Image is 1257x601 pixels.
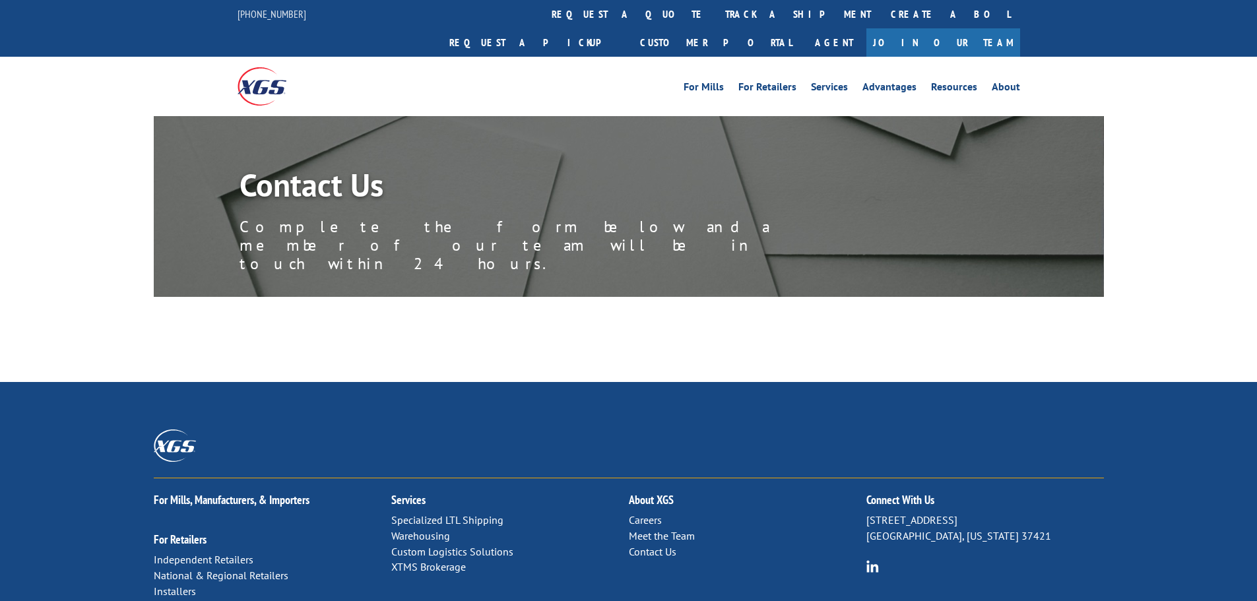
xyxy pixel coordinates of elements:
a: Request a pickup [439,28,630,57]
a: Agent [802,28,866,57]
p: [STREET_ADDRESS] [GEOGRAPHIC_DATA], [US_STATE] 37421 [866,513,1104,544]
p: Complete the form below and a member of our team will be in touch within 24 hours. [240,218,833,273]
a: Installers [154,585,196,598]
a: Careers [629,513,662,526]
a: Services [391,492,426,507]
a: For Retailers [738,82,796,96]
a: For Retailers [154,532,207,547]
a: Independent Retailers [154,553,253,566]
h1: Contact Us [240,169,833,207]
a: About XGS [629,492,674,507]
a: Services [811,82,848,96]
a: About [992,82,1020,96]
a: Custom Logistics Solutions [391,545,513,558]
a: Meet the Team [629,529,695,542]
img: group-6 [866,560,879,573]
a: Customer Portal [630,28,802,57]
a: For Mills, Manufacturers, & Importers [154,492,309,507]
a: Warehousing [391,529,450,542]
a: Specialized LTL Shipping [391,513,503,526]
a: Advantages [862,82,917,96]
a: For Mills [684,82,724,96]
a: [PHONE_NUMBER] [238,7,306,20]
a: National & Regional Retailers [154,569,288,582]
h2: Connect With Us [866,494,1104,513]
a: Contact Us [629,545,676,558]
a: Resources [931,82,977,96]
img: XGS_Logos_ALL_2024_All_White [154,429,196,462]
a: XTMS Brokerage [391,560,466,573]
a: Join Our Team [866,28,1020,57]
